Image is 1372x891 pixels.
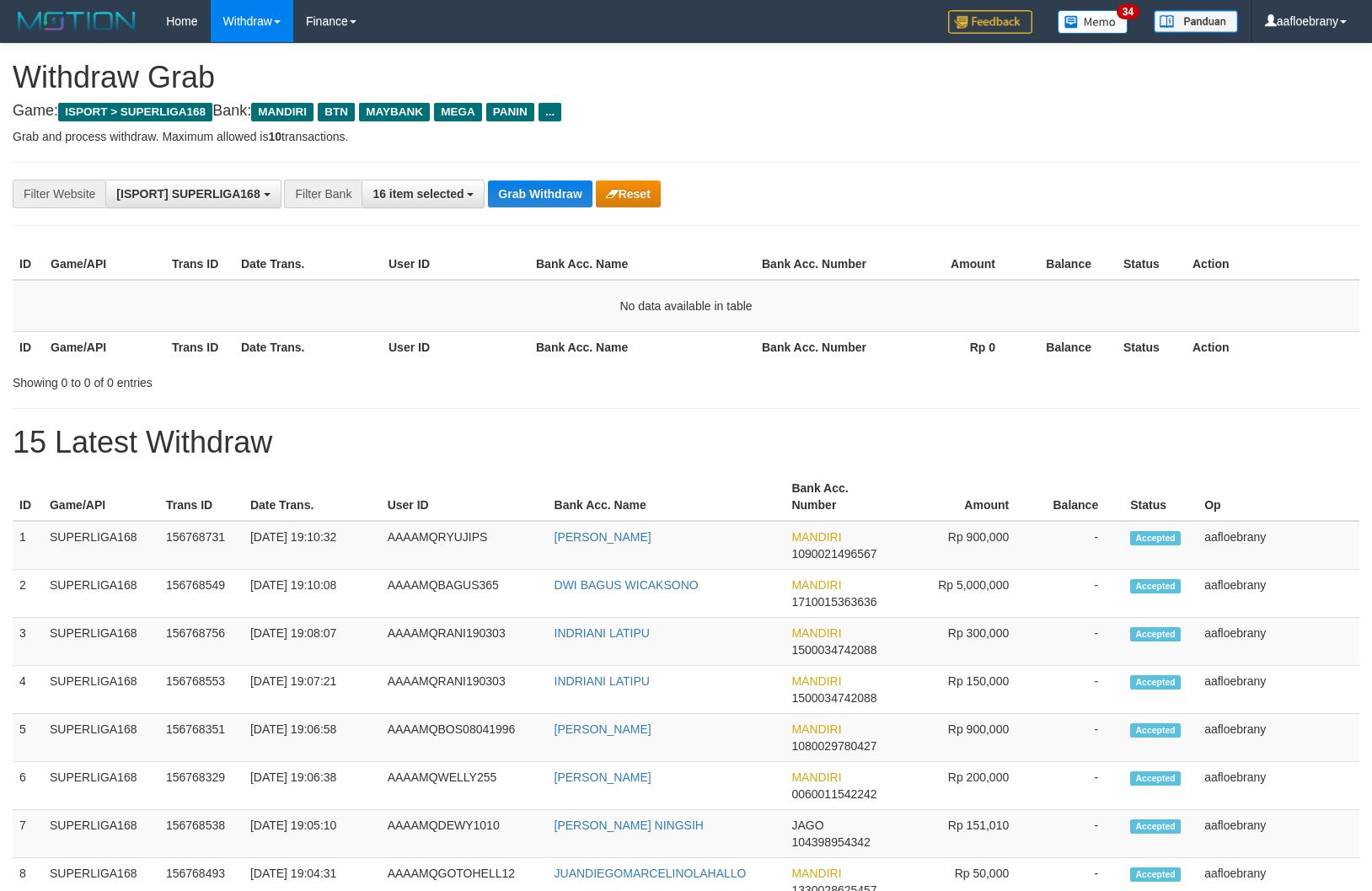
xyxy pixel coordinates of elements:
a: [PERSON_NAME] [555,530,651,544]
td: SUPERLIGA168 [43,810,159,858]
span: ... [539,103,561,121]
th: Status [1117,249,1186,280]
th: ID [13,473,43,521]
td: 5 [13,714,43,762]
td: 2 [13,570,43,618]
td: 4 [13,666,43,714]
td: Rp 200,000 [899,762,1034,810]
td: AAAAMQRANI190303 [381,618,548,666]
span: Accepted [1130,675,1181,690]
span: MANDIRI [791,770,841,784]
button: Reset [596,180,661,207]
th: Game/API [43,473,159,521]
span: MAYBANK [359,103,430,121]
td: aafloebrany [1198,521,1359,570]
span: Copy 0060011542242 to clipboard [791,787,876,801]
td: aafloebrany [1198,714,1359,762]
img: MOTION_logo.png [13,8,141,34]
td: 1 [13,521,43,570]
th: Action [1186,249,1359,280]
span: Accepted [1130,771,1181,786]
td: AAAAMQRYUJIPS [381,521,548,570]
td: 156768351 [159,714,244,762]
td: - [1034,618,1123,666]
span: Copy 1500034742088 to clipboard [791,691,876,705]
td: Rp 151,010 [899,810,1034,858]
td: - [1034,666,1123,714]
span: Copy 1500034742088 to clipboard [791,643,876,657]
th: Amount [876,249,1021,280]
td: SUPERLIGA168 [43,570,159,618]
th: Date Trans. [244,473,381,521]
th: Game/API [44,331,165,362]
td: aafloebrany [1198,618,1359,666]
th: Rp 0 [876,331,1021,362]
td: [DATE] 19:08:07 [244,618,381,666]
th: User ID [382,249,529,280]
a: [PERSON_NAME] [555,722,651,736]
th: User ID [382,331,529,362]
span: 34 [1117,4,1139,19]
td: [DATE] 19:06:58 [244,714,381,762]
span: MANDIRI [791,722,841,736]
th: Trans ID [165,331,234,362]
span: PANIN [486,103,534,121]
p: Grab and process withdraw. Maximum allowed is transactions. [13,128,1359,145]
td: 7 [13,810,43,858]
span: Accepted [1130,723,1181,738]
td: aafloebrany [1198,666,1359,714]
span: Copy 1080029780427 to clipboard [791,739,876,753]
td: AAAAMQBOS08041996 [381,714,548,762]
td: Rp 900,000 [899,521,1034,570]
a: JUANDIEGOMARCELINOLAHALLO [555,867,747,880]
th: Bank Acc. Number [755,331,876,362]
h1: Withdraw Grab [13,61,1359,94]
th: ID [13,331,44,362]
span: ISPORT > SUPERLIGA168 [58,103,212,121]
td: aafloebrany [1198,762,1359,810]
th: Bank Acc. Name [529,331,755,362]
td: AAAAMQRANI190303 [381,666,548,714]
th: Status [1123,473,1198,521]
span: JAGO [791,819,823,832]
a: [PERSON_NAME] [555,770,651,784]
span: Accepted [1130,531,1181,545]
img: Feedback.jpg [948,10,1032,34]
h1: 15 Latest Withdraw [13,426,1359,459]
strong: 10 [268,130,281,143]
span: Copy 104398954342 to clipboard [791,835,870,849]
td: AAAAMQDEWY1010 [381,810,548,858]
a: INDRIANI LATIPU [555,674,650,688]
td: Rp 150,000 [899,666,1034,714]
td: 156768549 [159,570,244,618]
td: AAAAMQBAGUS365 [381,570,548,618]
td: - [1034,762,1123,810]
th: Game/API [44,249,165,280]
td: SUPERLIGA168 [43,714,159,762]
td: [DATE] 19:10:32 [244,521,381,570]
span: MANDIRI [791,578,841,592]
h4: Game: Bank: [13,103,1359,120]
a: [PERSON_NAME] NINGSIH [555,819,704,832]
td: Rp 900,000 [899,714,1034,762]
td: 156768756 [159,618,244,666]
img: Button%20Memo.svg [1058,10,1128,34]
th: Bank Acc. Name [548,473,785,521]
span: 16 item selected [372,187,464,201]
span: MANDIRI [251,103,314,121]
td: [DATE] 19:10:08 [244,570,381,618]
td: - [1034,714,1123,762]
td: SUPERLIGA168 [43,762,159,810]
td: Rp 300,000 [899,618,1034,666]
button: Grab Withdraw [488,180,592,207]
th: Balance [1021,249,1117,280]
td: [DATE] 19:07:21 [244,666,381,714]
th: Bank Acc. Number [755,249,876,280]
th: Trans ID [165,249,234,280]
th: Balance [1021,331,1117,362]
a: DWI BAGUS WICAKSONO [555,578,699,592]
button: [ISPORT] SUPERLIGA168 [105,180,281,208]
td: SUPERLIGA168 [43,618,159,666]
td: AAAAMQWELLY255 [381,762,548,810]
td: 6 [13,762,43,810]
